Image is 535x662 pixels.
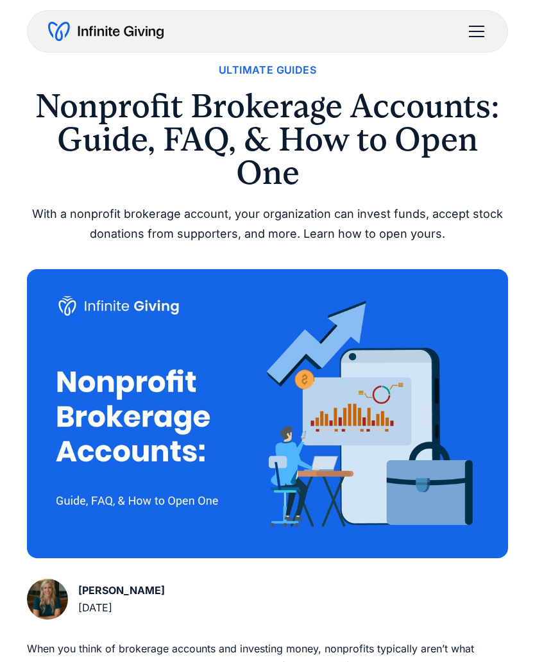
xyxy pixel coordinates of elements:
[78,599,165,616] div: [DATE]
[27,204,509,244] div: With a nonprofit brokerage account, your organization can invest funds, accept stock donations fr...
[27,579,165,620] a: [PERSON_NAME][DATE]
[27,89,509,189] h1: Nonprofit Brokerage Accounts: Guide, FAQ, & How to Open One
[219,62,316,79] a: Ultimate Guides
[48,21,164,42] a: home
[461,16,487,47] div: menu
[78,582,165,599] div: [PERSON_NAME]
